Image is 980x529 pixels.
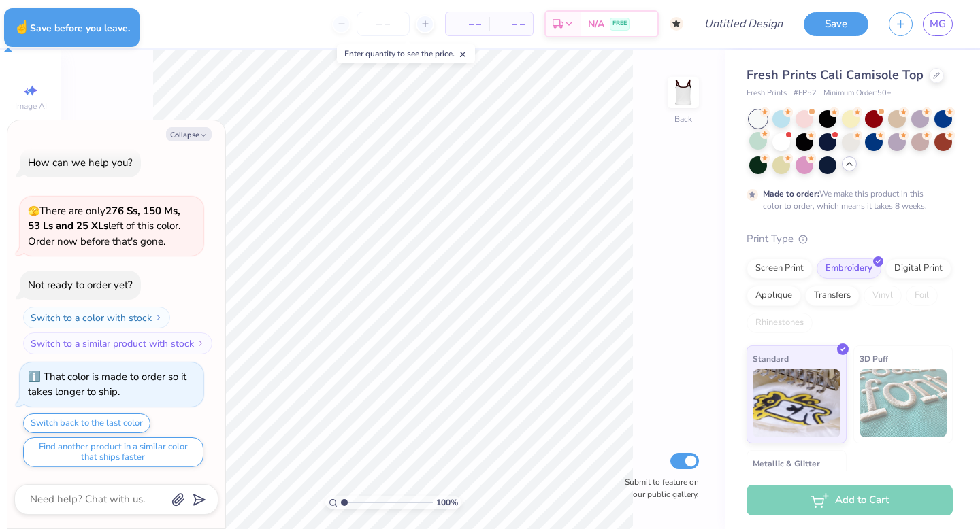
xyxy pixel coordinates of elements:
img: Back [670,79,697,106]
span: – – [454,17,481,31]
div: Back [674,113,692,125]
span: There are only left of this color. Order now before that's gone. [28,204,180,248]
span: MG [930,16,946,32]
span: 100 % [436,496,458,509]
button: Find another product in a similar color that ships faster [23,437,203,467]
div: Print Type [747,231,953,247]
div: Applique [747,286,801,306]
img: Standard [753,369,840,437]
span: Fresh Prints [747,88,787,99]
span: Fresh Prints Cali Camisole Top [747,67,924,83]
button: Switch back to the last color [23,413,150,433]
span: Image AI [15,101,47,112]
div: Transfers [805,286,860,306]
strong: Made to order: [763,188,819,199]
button: Switch to a similar product with stock [23,332,212,354]
input: Untitled Design [693,10,794,37]
div: We make this product in this color to order, which means it takes 8 weeks. [763,188,930,212]
div: Digital Print [885,258,951,279]
span: N/A [588,17,604,31]
div: Embroidery [817,258,881,279]
div: That color is made to order so it takes longer to ship. [28,370,186,399]
div: Enter quantity to see the price. [337,44,475,63]
div: Foil [906,286,938,306]
span: Standard [753,352,789,366]
span: 🫣 [28,205,39,218]
div: Rhinestones [747,313,813,333]
button: Switch to a color with stock [23,307,170,328]
div: Vinyl [864,286,902,306]
span: – – [497,17,525,31]
a: MG [923,12,953,36]
span: FREE [612,19,627,29]
img: Switch to a color with stock [154,313,163,322]
button: Save [804,12,868,36]
input: – – [357,12,410,36]
button: Collapse [166,127,212,141]
span: Minimum Order: 50 + [823,88,892,99]
span: Metallic & Glitter [753,456,820,471]
div: Screen Print [747,258,813,279]
img: 3D Puff [860,369,947,437]
img: Switch to a similar product with stock [197,339,205,347]
span: 3D Puff [860,352,888,366]
div: How can we help you? [28,156,133,169]
div: Not ready to order yet? [28,278,133,292]
span: # FP52 [794,88,817,99]
label: Submit to feature on our public gallery. [617,476,699,500]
